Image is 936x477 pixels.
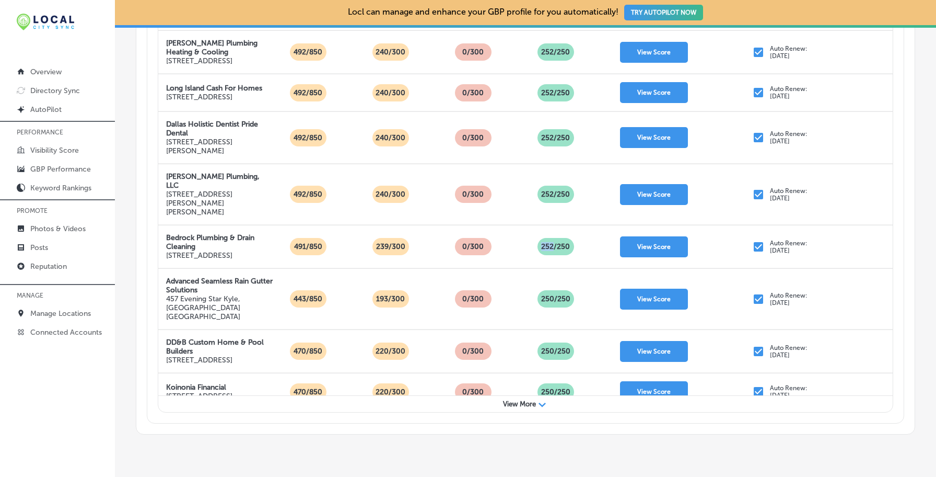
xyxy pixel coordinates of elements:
p: Auto Renew: [DATE] [770,85,808,100]
p: 252 /250 [537,238,574,255]
p: Manage Locations [30,309,91,318]
p: 0/300 [458,343,488,360]
p: 250 /250 [537,343,575,360]
p: 240/300 [371,84,409,101]
button: View Score [620,82,688,103]
p: 0/300 [458,129,488,146]
p: 252 /250 [537,43,574,61]
p: [STREET_ADDRESS] [166,93,262,101]
p: 240/300 [371,43,409,61]
p: 193/300 [372,290,409,308]
strong: Bedrock Plumbing & Drain Cleaning [166,233,254,251]
p: [STREET_ADDRESS] [166,251,274,260]
button: TRY AUTOPILOT NOW [624,5,703,20]
p: [STREET_ADDRESS][PERSON_NAME][PERSON_NAME] [166,190,274,217]
p: 0/300 [458,186,488,203]
button: View Score [620,289,688,310]
p: 470/850 [289,383,326,401]
p: 492/850 [289,186,326,203]
strong: [PERSON_NAME] Plumbing, LLC [166,172,260,190]
strong: DD&B Custom Home & Pool Builders [166,338,264,356]
p: Overview [30,67,62,76]
p: 0/300 [458,290,488,308]
button: View Score [620,127,688,148]
p: 492/850 [289,84,326,101]
p: 239/300 [372,238,409,255]
p: Auto Renew: [DATE] [770,187,808,202]
button: View Score [620,341,688,362]
p: Reputation [30,262,67,271]
p: Visibility Score [30,146,79,155]
p: GBP Performance [30,165,91,174]
p: 240/300 [371,186,409,203]
img: 12321ecb-abad-46dd-be7f-2600e8d3409flocal-city-sync-logo-rectangle.png [17,14,74,30]
button: View Score [620,236,688,257]
p: Directory Sync [30,86,80,95]
p: 252 /250 [537,129,574,146]
p: [STREET_ADDRESS] [166,56,274,65]
p: 220/300 [371,343,409,360]
p: 491/850 [290,238,326,255]
p: Auto Renew: [DATE] [770,130,808,145]
strong: Long Island Cash For Homes [166,84,262,93]
p: 0/300 [458,43,488,61]
p: AutoPilot [30,105,62,114]
p: 0/300 [458,383,488,401]
p: Keyword Rankings [30,184,91,192]
p: 457 Evening Star Kyle, [GEOGRAPHIC_DATA] [GEOGRAPHIC_DATA] [166,294,274,321]
p: Auto Renew: [DATE] [770,384,808,399]
p: Posts [30,243,48,252]
p: 240/300 [371,129,409,146]
p: 250 /250 [537,290,575,308]
button: View Score [620,184,688,205]
p: [STREET_ADDRESS] [166,356,274,365]
button: View Score [620,381,688,402]
p: Connected Accounts [30,328,102,337]
strong: Advanced Seamless Rain Gutter Solutions [166,277,273,294]
p: 492/850 [289,43,326,61]
strong: [PERSON_NAME] Plumbing Heating & Cooling [166,39,258,56]
p: 250 /250 [537,383,575,401]
p: Auto Renew: [DATE] [770,292,808,306]
p: [STREET_ADDRESS][PERSON_NAME] [166,138,274,155]
p: Auto Renew: [DATE] [770,45,808,60]
p: 252 /250 [537,84,574,101]
p: 220/300 [371,383,409,401]
p: Photos & Videos [30,224,86,233]
p: 492/850 [289,129,326,146]
p: Auto Renew: [DATE] [770,240,808,254]
strong: Dallas Holistic Dentist Pride Dental [166,120,258,138]
p: Auto Renew: [DATE] [770,344,808,359]
p: 0/300 [458,84,488,101]
p: 252 /250 [537,186,574,203]
p: 0/300 [458,238,488,255]
button: View Score [620,42,688,63]
p: [STREET_ADDRESS] [166,392,232,401]
strong: Koinonia Financial [166,383,226,392]
p: 443/850 [289,290,326,308]
p: 470/850 [289,343,326,360]
span: View More [503,400,536,408]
